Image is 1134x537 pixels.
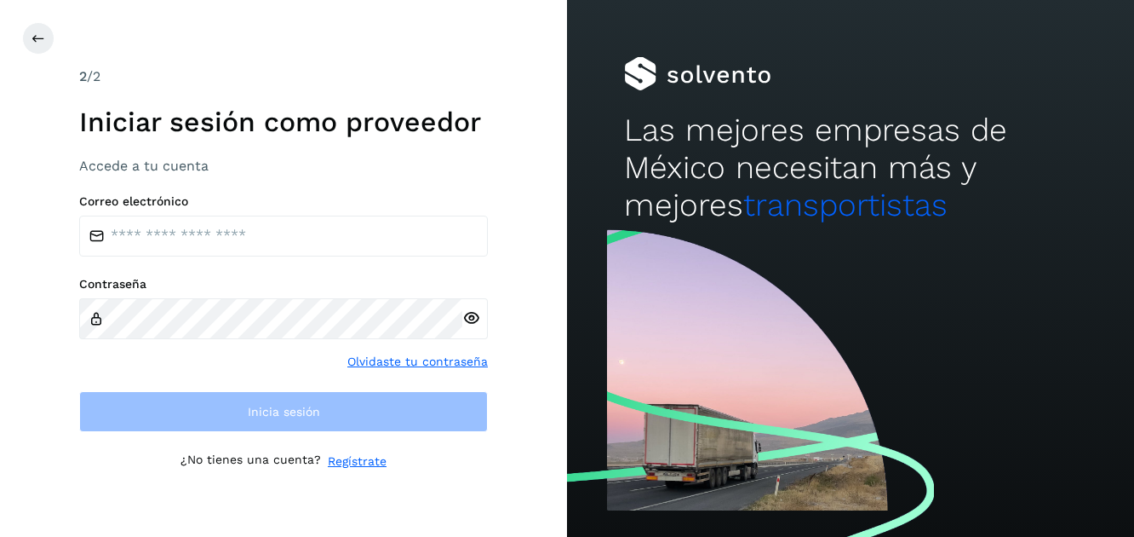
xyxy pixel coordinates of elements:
label: Correo electrónico [79,194,488,209]
span: Inicia sesión [248,406,320,418]
label: Contraseña [79,277,488,292]
span: 2 [79,68,87,84]
h1: Iniciar sesión como proveedor [79,106,488,138]
a: Regístrate [328,453,387,471]
div: /2 [79,66,488,87]
span: transportistas [743,187,948,223]
button: Inicia sesión [79,391,488,432]
h2: Las mejores empresas de México necesitan más y mejores [624,112,1078,225]
a: Olvidaste tu contraseña [347,353,488,371]
p: ¿No tienes una cuenta? [180,453,321,471]
h3: Accede a tu cuenta [79,158,488,174]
